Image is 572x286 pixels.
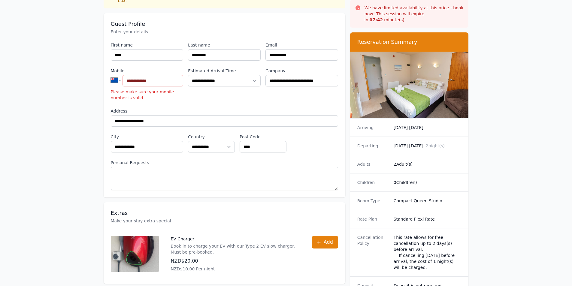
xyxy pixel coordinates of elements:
[394,216,462,222] dd: Standard Flexi Rate
[312,236,338,248] button: Add
[111,160,338,166] label: Personal Requests
[350,52,469,118] img: Compact Queen Studio
[171,257,300,265] p: NZD$20.00
[240,134,286,140] label: Post Code
[370,17,383,22] strong: 07 : 42
[171,236,300,242] p: EV Charger
[111,236,159,272] img: EV Charger
[188,68,261,74] label: Estimated Arrival Time
[357,234,389,270] dt: Cancellation Policy
[111,209,338,217] h3: Extras
[365,5,464,23] p: We have limited availability at this price - book now! This session will expire in minute(s).
[111,20,338,28] h3: Guest Profile
[394,198,462,204] dd: Compact Queen Studio
[111,108,338,114] label: Address
[357,125,389,131] dt: Arriving
[265,42,338,48] label: Email
[357,143,389,149] dt: Departing
[171,243,300,255] p: Book in to charge your EV with our Type 2 EV slow charger. Must be pre-booked.
[188,134,235,140] label: Country
[394,179,462,185] dd: 0 Child(ren)
[111,42,183,48] label: First name
[188,42,261,48] label: Last name
[324,239,333,246] span: Add
[357,198,389,204] dt: Room Type
[111,29,338,35] p: Enter your details
[394,143,462,149] dd: [DATE] [DATE]
[426,143,445,148] span: 2 night(s)
[111,218,338,224] p: Make your stay extra special
[357,216,389,222] dt: Rate Plan
[357,161,389,167] dt: Adults
[357,38,462,46] h3: Reservation Summary
[111,68,183,74] label: Mobile
[171,266,300,272] p: NZD$10.00 Per night
[357,179,389,185] dt: Children
[394,125,462,131] dd: [DATE] [DATE]
[394,161,462,167] dd: 2 Adult(s)
[111,89,183,101] p: Please make sure your mobile number is valid.
[111,134,183,140] label: City
[394,234,462,270] div: This rate allows for free cancellation up to 2 days(s) before arrival. If cancelling [DATE] befor...
[265,68,338,74] label: Company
